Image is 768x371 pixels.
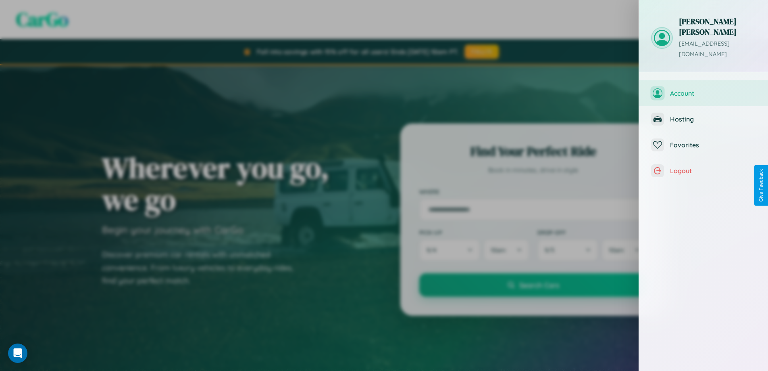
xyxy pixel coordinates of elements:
h3: [PERSON_NAME] [PERSON_NAME] [679,16,756,37]
div: Give Feedback [758,169,764,202]
button: Logout [639,158,768,184]
span: Hosting [670,115,756,123]
div: Open Intercom Messenger [8,344,27,363]
p: [EMAIL_ADDRESS][DOMAIN_NAME] [679,39,756,60]
button: Hosting [639,106,768,132]
span: Favorites [670,141,756,149]
button: Favorites [639,132,768,158]
span: Account [670,89,756,97]
button: Account [639,80,768,106]
span: Logout [670,167,756,175]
